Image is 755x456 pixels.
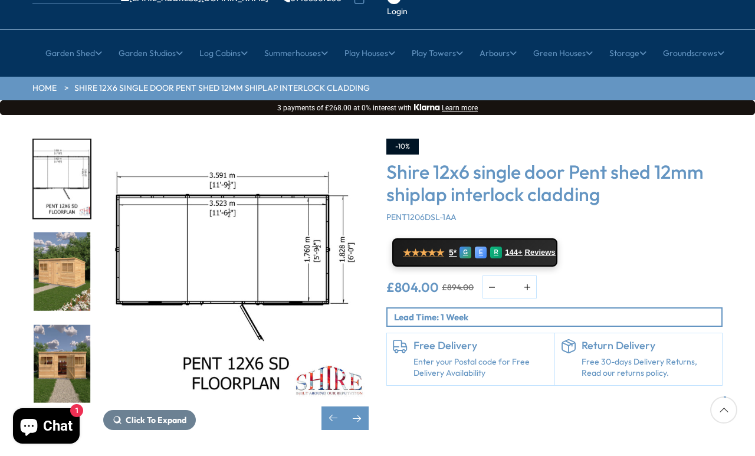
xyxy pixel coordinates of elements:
a: Summerhouses [264,38,328,68]
button: Click To Expand [103,410,196,430]
a: Login [387,6,408,18]
h6: Free Delivery [413,339,549,352]
a: Garden Studios [119,38,183,68]
img: Pent12x6FLOORPLAN_200x200.jpg [34,140,90,218]
div: -10% [386,139,419,155]
a: HOME [32,83,57,94]
h6: Return Delivery [582,339,717,352]
div: G [459,247,471,258]
div: 6 / 8 [32,139,91,219]
div: R [490,247,502,258]
span: ★★★★★ [403,247,444,258]
div: Previous slide [321,406,345,430]
div: Next slide [345,406,369,430]
a: ★★★★★ 5* G E R 144+ Reviews [392,238,557,267]
a: Arbours [480,38,517,68]
a: Storage [609,38,646,68]
p: Free 30-days Delivery Returns, Read our returns policy. [582,356,717,379]
del: £894.00 [442,283,474,291]
ins: £804.00 [386,281,439,294]
a: Enter your Postal code for Free Delivery Availability [413,356,549,379]
a: Shire 12x6 single door Pent shed 12mm shiplap interlock cladding [74,83,370,94]
a: Garden Shed [45,38,102,68]
img: 12x6PentSDshiplap_GARDEN_RH_200x200.jpg [34,232,90,311]
a: Log Cabins [199,38,248,68]
div: 6 / 8 [103,139,369,430]
a: Green Houses [533,38,593,68]
span: Click To Expand [126,415,186,425]
a: Play Towers [412,38,463,68]
span: 144+ [505,248,522,257]
div: 7 / 8 [32,231,91,312]
img: 12x6PentSDshiplap_GARDEN_FRONTLIFE_200x200.jpg [34,324,90,403]
span: Reviews [525,248,556,257]
a: Play Houses [344,38,395,68]
div: E [475,247,487,258]
img: Shire 12x6 single door Pent shed 12mm shiplap interlock cladding [103,139,369,404]
h3: Shire 12x6 single door Pent shed 12mm shiplap interlock cladding [386,160,723,206]
p: Lead Time: 1 Week [394,311,721,323]
span: PENT1206DSL-1AA [386,212,457,222]
div: 8 / 8 [32,323,91,404]
a: Groundscrews [663,38,724,68]
inbox-online-store-chat: Shopify online store chat [9,408,83,447]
